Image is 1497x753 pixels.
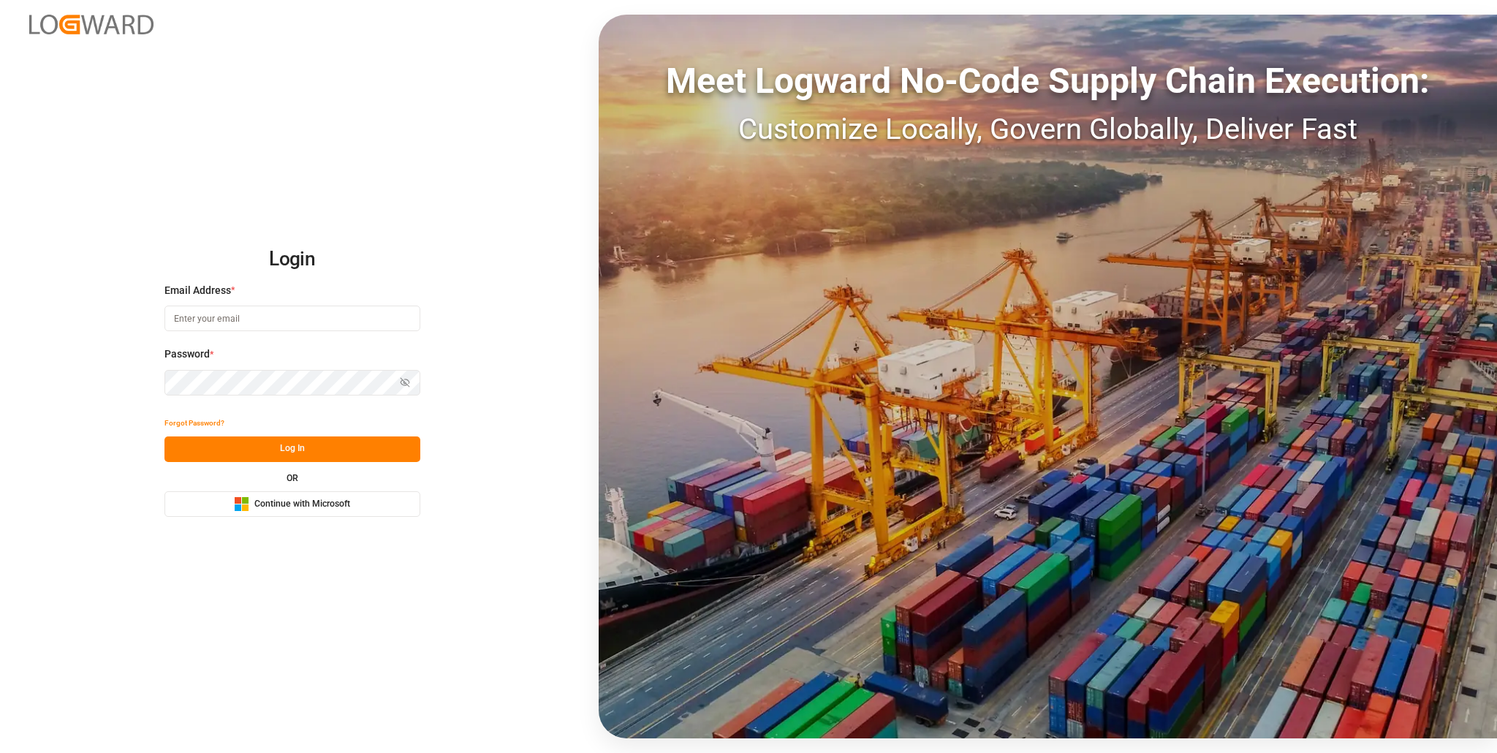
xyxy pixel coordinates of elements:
[164,283,231,298] span: Email Address
[254,498,350,511] span: Continue with Microsoft
[599,55,1497,107] div: Meet Logward No-Code Supply Chain Execution:
[164,436,420,462] button: Log In
[599,107,1497,151] div: Customize Locally, Govern Globally, Deliver Fast
[29,15,154,34] img: Logward_new_orange.png
[164,411,224,436] button: Forgot Password?
[164,236,420,283] h2: Login
[287,474,298,483] small: OR
[164,306,420,331] input: Enter your email
[164,347,210,362] span: Password
[164,491,420,517] button: Continue with Microsoft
